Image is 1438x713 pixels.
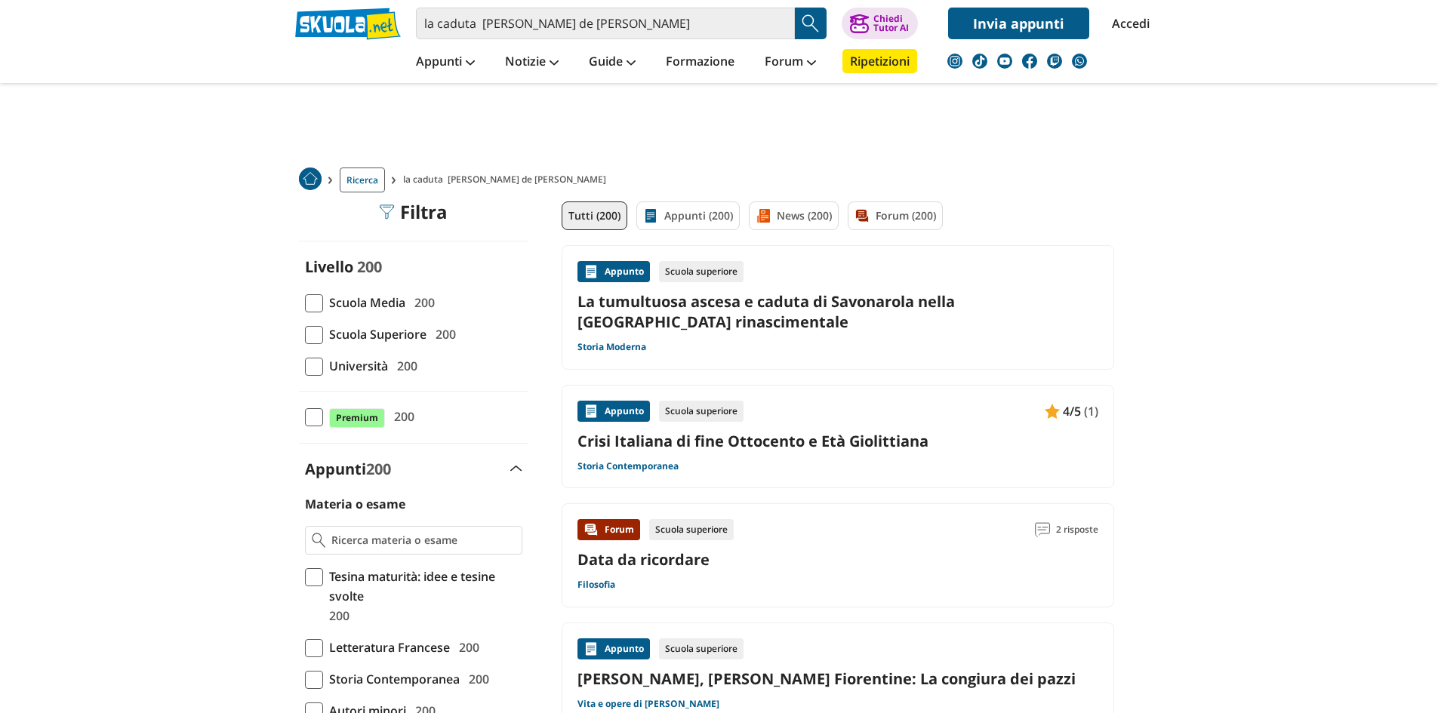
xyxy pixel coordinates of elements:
span: Letteratura Francese [323,638,450,657]
div: Scuola superiore [649,519,734,540]
a: [PERSON_NAME], [PERSON_NAME] Fiorentine: La congiura dei pazzi [577,668,1098,689]
span: Università [323,356,388,376]
span: (1) [1084,401,1098,421]
a: Guide [585,49,639,76]
div: Scuola superiore [659,261,744,282]
a: Notizie [501,49,562,76]
div: Appunto [577,638,650,659]
div: Forum [577,519,640,540]
a: Vita e opere di [PERSON_NAME] [577,698,719,710]
a: Formazione [662,49,738,76]
span: 200 [430,324,456,344]
label: Appunti [305,459,391,479]
a: Home [299,167,322,192]
img: Filtra filtri mobile [379,204,394,220]
label: Materia o esame [305,496,405,512]
a: News (200) [749,201,839,230]
span: Premium [329,408,385,428]
a: Ricerca [340,167,385,192]
a: Accedi [1112,8,1144,39]
a: Storia Moderna [577,341,646,353]
div: Appunto [577,261,650,282]
a: Filosofia [577,579,615,591]
img: Commenti lettura [1035,522,1050,537]
button: Search Button [795,8,827,39]
button: ChiediTutor AI [842,8,918,39]
a: Data da ricordare [577,549,710,570]
span: 4/5 [1063,401,1081,421]
img: Appunti contenuto [584,264,599,279]
span: Scuola Superiore [323,324,426,344]
span: 200 [453,638,479,657]
img: Appunti contenuto [584,641,599,656]
span: 200 [463,669,489,689]
span: 200 [366,459,391,479]
span: Tesina maturità: idee e tesine svolte [323,567,522,606]
img: Cerca appunti, riassunti o versioni [799,12,822,35]
div: Filtra [379,201,448,223]
a: Storia Contemporanea [577,460,679,472]
img: Appunti contenuto [584,404,599,419]
img: facebook [1022,54,1037,69]
img: Appunti contenuto [1045,404,1060,419]
input: Ricerca materia o esame [331,533,515,548]
label: Livello [305,257,353,277]
a: Forum [761,49,820,76]
div: Scuola superiore [659,401,744,422]
img: Ricerca materia o esame [312,533,326,548]
img: Apri e chiudi sezione [510,466,522,472]
img: twitch [1047,54,1062,69]
a: Ripetizioni [842,49,917,73]
img: Forum filtro contenuto [854,208,870,223]
span: Storia Contemporanea [323,669,460,689]
span: 200 [408,293,435,312]
a: Appunti [412,49,479,76]
a: Crisi Italiana di fine Ottocento e Età Giolittiana [577,431,1098,451]
div: Chiedi Tutor AI [873,14,909,32]
span: la caduta [PERSON_NAME] de [PERSON_NAME] [403,167,612,192]
span: 200 [391,356,417,376]
img: instagram [947,54,962,69]
a: La tumultuosa ascesa e caduta di Savonarola nella [GEOGRAPHIC_DATA] rinascimentale [577,291,1098,332]
input: Cerca appunti, riassunti o versioni [416,8,795,39]
img: Forum contenuto [584,522,599,537]
a: Forum (200) [848,201,943,230]
span: Scuola Media [323,293,405,312]
img: Appunti filtro contenuto [643,208,658,223]
span: 200 [388,407,414,426]
span: 200 [357,257,382,277]
img: Home [299,167,322,190]
img: News filtro contenuto [756,208,771,223]
span: 2 risposte [1056,519,1098,540]
img: youtube [997,54,1012,69]
div: Appunto [577,401,650,422]
div: Scuola superiore [659,638,744,659]
img: WhatsApp [1072,54,1087,69]
img: tiktok [972,54,987,69]
a: Invia appunti [948,8,1089,39]
span: 200 [323,606,349,625]
a: Appunti (200) [636,201,740,230]
a: Tutti (200) [562,201,627,230]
